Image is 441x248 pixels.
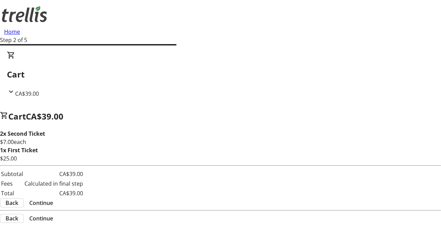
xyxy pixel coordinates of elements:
[1,169,23,178] td: Subtotal
[1,189,23,198] td: Total
[1,179,23,188] td: Fees
[15,90,39,97] span: CA$39.00
[24,189,83,198] td: CA$39.00
[6,214,18,223] span: Back
[26,111,63,122] span: CA$39.00
[6,199,18,207] span: Back
[7,51,434,98] div: CartCA$39.00
[24,214,59,223] button: Continue
[29,199,53,207] span: Continue
[7,68,434,81] h2: Cart
[24,199,59,207] button: Continue
[24,169,83,178] td: CA$39.00
[8,111,26,122] span: Cart
[29,214,53,223] span: Continue
[24,179,83,188] td: Calculated in final step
